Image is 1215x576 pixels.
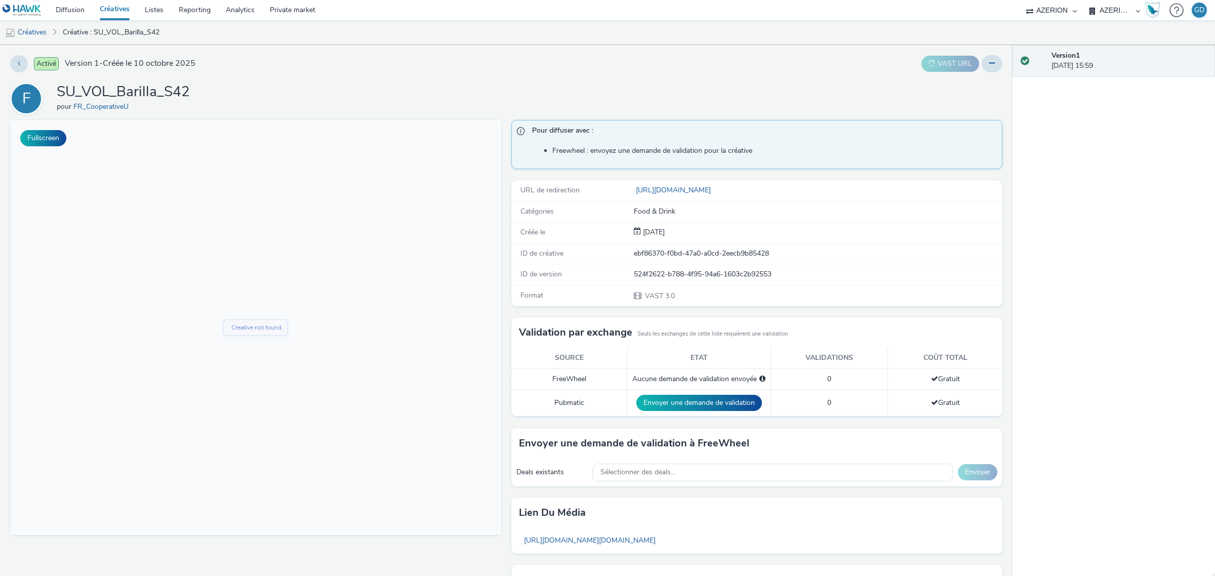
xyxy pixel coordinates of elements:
span: Créée le [520,227,545,237]
strong: Version 1 [1051,51,1080,60]
h1: SU_VOL_Barilla_S42 [57,83,190,102]
a: F [10,94,47,103]
a: FR_CooperativeU [73,102,133,111]
small: Seuls les exchanges de cette liste requièrent une validation [637,330,788,338]
div: Sélectionnez un deal ci-dessous et cliquez sur Envoyer pour envoyer une demande de validation à F... [759,374,765,384]
td: FreeWheel [511,368,627,389]
div: Deals existants [516,467,587,477]
span: ID de créative [520,249,563,258]
span: Gratuit [931,374,960,384]
div: Creative not found. [221,203,273,213]
a: Créative : SU_VOL_Barilla_S42 [58,20,165,45]
span: URL de redirection [520,185,580,195]
img: mobile [5,28,15,38]
div: ebf86370-f0bd-47a0-a0cd-2eecb9b85428 [634,249,1001,259]
a: Hawk Academy [1145,2,1164,18]
span: Version 1 - Créée le 10 octobre 2025 [65,58,195,69]
img: undefined Logo [3,4,42,17]
span: Catégories [520,207,554,216]
span: 0 [827,374,831,384]
span: Pour diffuser avec : [532,126,992,139]
span: Activé [34,57,59,70]
h3: Lien du média [519,505,586,520]
th: Etat [627,348,771,368]
th: Coût total [888,348,1002,368]
div: Dupliquer la créative en un VAST URL [919,56,982,72]
span: [DATE] [641,227,665,237]
div: 524f2622-b788-4f95-94a6-1603c2b92553 [634,269,1001,279]
span: pour [57,102,73,111]
button: Fullscreen [20,130,66,146]
h3: Envoyer une demande de validation à FreeWheel [519,436,749,451]
th: Source [511,348,627,368]
span: 0 [827,398,831,407]
button: VAST URL [921,56,979,72]
span: Gratuit [931,398,960,407]
h3: Validation par exchange [519,325,632,340]
div: Food & Drink [634,207,1001,217]
span: ID de version [520,269,562,279]
span: Format [520,291,543,300]
div: [DATE] 15:59 [1051,51,1207,71]
td: Pubmatic [511,390,627,417]
span: VAST 3.0 [644,291,675,301]
span: Sélectionner des deals... [600,468,675,477]
a: [URL][DOMAIN_NAME] [634,185,715,195]
div: Création 10 octobre 2025, 15:59 [641,227,665,237]
img: Hawk Academy [1145,2,1160,18]
button: Envoyer [958,464,997,480]
li: Freewheel : envoyez une demande de validation pour la créative [552,146,997,156]
div: GD [1194,3,1204,18]
div: Aucune demande de validation envoyée [632,374,765,384]
div: F [22,85,31,113]
button: Envoyer une demande de validation [636,395,762,411]
th: Validations [771,348,888,368]
a: [URL][DOMAIN_NAME][DOMAIN_NAME] [519,530,661,550]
